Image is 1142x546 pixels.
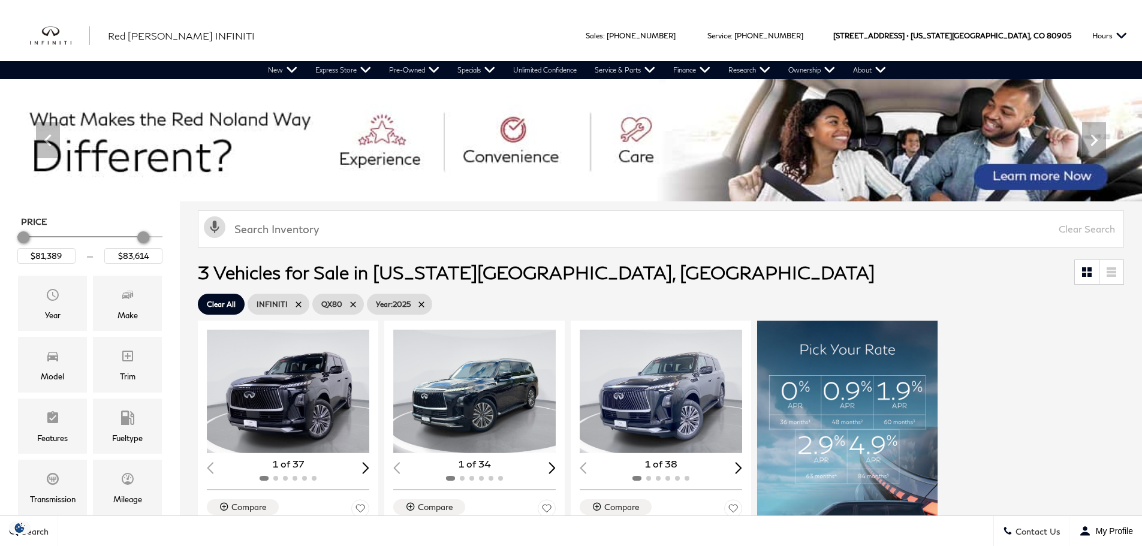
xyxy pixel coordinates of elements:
span: Fueltype [120,408,135,432]
div: YearYear [18,276,87,331]
span: Trim [120,346,135,370]
span: : [603,31,605,40]
div: Minimum Price [17,231,29,243]
a: infiniti [30,26,90,46]
a: Service & Parts [586,61,664,79]
a: Finance [664,61,719,79]
div: TrimTrim [93,337,162,392]
span: Features [46,408,60,432]
div: 1 / 2 [393,330,558,453]
span: QX80 [321,297,342,312]
span: CO [1033,10,1045,61]
span: INFINITI [257,297,288,312]
a: Pre-Owned [380,61,448,79]
span: Mileage [120,469,135,493]
a: Unlimited Confidence [504,61,586,79]
div: 1 of 34 [393,457,556,470]
span: Go to slide 3 [549,179,561,191]
nav: Main Navigation [259,61,895,79]
div: FueltypeFueltype [93,399,162,454]
button: Save Vehicle [538,499,556,521]
span: Go to slide 2 [532,179,544,191]
span: Search [19,526,49,536]
div: Price [17,227,162,264]
button: Open the hours dropdown [1086,10,1133,61]
div: Mileage [113,493,142,506]
img: Opt-Out Icon [6,521,34,534]
a: [PHONE_NUMBER] [607,31,676,40]
span: My Profile [1091,526,1133,536]
button: Compare Vehicle [580,499,652,515]
span: Make [120,285,135,309]
div: 1 of 37 [207,457,369,470]
img: 2025 INFINITI QX80 Luxe 4WD 1 [393,330,558,453]
span: 3 Vehicles for Sale in [US_STATE][GEOGRAPHIC_DATA], [GEOGRAPHIC_DATA] [198,261,875,283]
span: Year : [376,300,393,309]
div: Transmission [30,493,76,506]
img: INFINITI [30,26,90,46]
div: 1 / 2 [580,330,744,453]
div: Fueltype [112,432,143,445]
img: 2025 INFINITI QX80 Luxe 4WD 1 [580,330,744,453]
div: Compare [418,502,453,512]
button: Save Vehicle [351,499,369,521]
a: Express Store [306,61,380,79]
a: [PHONE_NUMBER] [734,31,803,40]
span: Go to slide 7 [616,179,628,191]
div: MakeMake [93,276,162,331]
span: [STREET_ADDRESS] • [833,10,909,61]
div: Previous [36,122,60,158]
div: TransmissionTransmission [18,460,87,515]
span: 80905 [1047,10,1071,61]
div: MileageMileage [93,460,162,515]
div: Trim [120,370,135,383]
button: Compare Vehicle [207,499,279,515]
div: Compare [604,502,640,512]
span: Go to slide 6 [599,179,611,191]
a: [STREET_ADDRESS] • [US_STATE][GEOGRAPHIC_DATA], CO 80905 [833,31,1071,40]
span: Year [46,285,60,309]
span: Go to slide 1 [515,179,527,191]
div: Year [45,309,61,322]
div: Next slide [362,462,369,473]
span: Sales [586,31,603,40]
div: Compare [231,502,267,512]
a: Ownership [779,61,844,79]
div: Model [41,370,64,383]
section: Click to Open Cookie Consent Modal [6,521,34,534]
div: 1 / 2 [207,330,371,453]
span: Service [707,31,731,40]
span: Go to slide 4 [565,179,577,191]
div: Next slide [735,462,742,473]
div: Next slide [549,462,556,473]
h5: Price [21,216,159,227]
span: Model [46,346,60,370]
a: Research [719,61,779,79]
input: Maximum [104,248,162,264]
div: Maximum Price [137,231,149,243]
div: 1 of 38 [580,457,742,470]
div: Features [37,432,68,445]
input: Search Inventory [198,210,1124,248]
div: Next [1082,122,1106,158]
span: Transmission [46,469,60,493]
span: Red [PERSON_NAME] INFINITI [108,30,255,41]
button: Save Vehicle [724,499,742,521]
a: Specials [448,61,504,79]
a: About [844,61,895,79]
div: FeaturesFeatures [18,399,87,454]
span: 2025 [376,297,411,312]
div: Make [117,309,138,322]
a: Red [PERSON_NAME] INFINITI [108,29,255,43]
button: Compare Vehicle [393,499,465,515]
input: Minimum [17,248,76,264]
span: Clear All [207,297,236,312]
div: ModelModel [18,337,87,392]
span: Contact Us [1013,526,1060,536]
svg: Click to toggle on voice search [204,216,225,238]
span: : [731,31,733,40]
img: 2025 INFINITI QX80 Luxe 4WD 1 [207,330,371,453]
button: Open user profile menu [1070,516,1142,546]
span: [US_STATE][GEOGRAPHIC_DATA], [911,10,1032,61]
a: New [259,61,306,79]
